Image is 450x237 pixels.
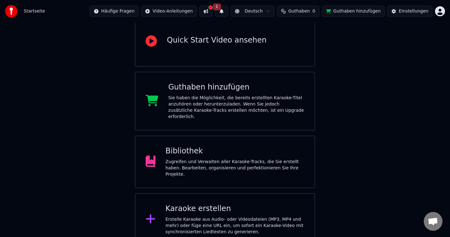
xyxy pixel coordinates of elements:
div: Quick Start Video ansehen [167,35,267,45]
button: Häufige Fragen [90,6,139,17]
div: Bibliothek [166,146,305,156]
span: 1 [213,3,221,10]
button: Video-Anleitungen [141,6,197,17]
div: Einstellungen [399,8,428,14]
img: youka [5,5,17,18]
span: Startseite [24,8,45,14]
div: Karaoke erstellen [166,204,305,214]
nav: breadcrumb [24,8,45,14]
button: Einstellungen [387,6,432,17]
div: Chat öffnen [424,212,442,231]
span: Guthaben [288,8,310,14]
button: Guthaben hinzufügen [322,6,385,17]
button: Guthaben0 [277,6,319,17]
div: Sie haben die Möglichkeit, die bereits erstellten Karaoke-Titel anzuhören oder herunterzuladen. W... [168,95,305,120]
button: 1 [215,6,228,17]
div: Guthaben hinzufügen [168,82,305,92]
span: 0 [312,8,315,14]
div: Zugreifen und Verwalten aller Karaoke-Tracks, die Sie erstellt haben. Bearbeiten, organisieren un... [166,159,305,178]
div: Erstelle Karaoke aus Audio- oder Videodateien (MP3, MP4 und mehr) oder füge eine URL ein, um sofo... [166,216,305,235]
